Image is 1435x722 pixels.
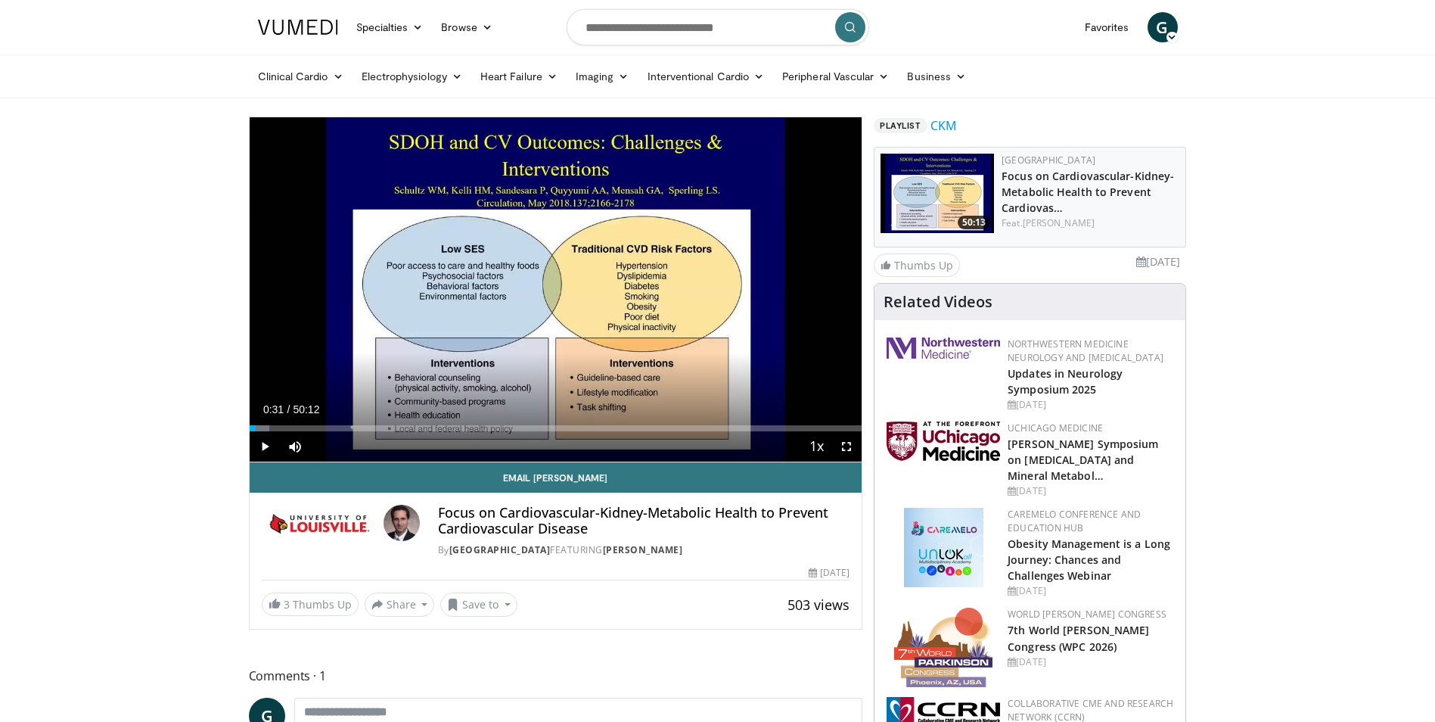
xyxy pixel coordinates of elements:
a: Focus on Cardiovascular-Kidney-Metabolic Health to Prevent Cardiovas… [1002,169,1174,215]
img: University of Louisville [262,505,377,541]
a: Email [PERSON_NAME] [250,462,862,493]
div: [DATE] [1008,655,1173,669]
button: Playback Rate [801,431,831,462]
a: [GEOGRAPHIC_DATA] [1002,154,1095,166]
div: By FEATURING [438,543,850,557]
img: 2a462fb6-9365-492a-ac79-3166a6f924d8.png.150x105_q85_autocrop_double_scale_upscale_version-0.2.jpg [887,338,1000,359]
a: 50:13 [881,154,994,233]
h4: Related Videos [884,293,992,311]
a: [GEOGRAPHIC_DATA] [449,543,551,556]
a: Obesity Management is a Long Journey: Chances and Challenges Webinar [1008,537,1170,583]
button: Share [365,593,435,617]
a: Favorites [1076,12,1138,42]
img: VuMedi Logo [258,20,338,35]
button: Play [250,431,280,462]
a: Imaging [567,61,638,92]
a: World [PERSON_NAME] Congress [1008,608,1166,621]
img: 69b51fd8-c0bb-48b8-840a-d16a1ef5f3c3.150x105_q85_crop-smart_upscale.jpg [881,154,994,233]
div: Progress Bar [250,425,862,431]
a: Electrophysiology [353,61,471,92]
h4: Focus on Cardiovascular-Kidney-Metabolic Health to Prevent Cardiovascular Disease [438,505,850,537]
a: Northwestern Medicine Neurology and [MEDICAL_DATA] [1008,338,1163,364]
img: 16fe1da8-a9a0-4f15-bd45-1dd1acf19c34.png.150x105_q85_autocrop_double_scale_upscale_version-0.2.png [894,608,992,687]
button: Mute [280,431,310,462]
a: UChicago Medicine [1008,422,1103,434]
img: Avatar [384,505,420,541]
button: Fullscreen [831,431,862,462]
div: [DATE] [809,566,850,580]
a: [PERSON_NAME] [1023,216,1095,229]
a: Heart Failure [471,61,567,92]
a: 7th World [PERSON_NAME] Congress (WPC 2026) [1008,623,1149,653]
a: CKM [930,117,956,135]
a: Thumbs Up [874,254,960,277]
a: [PERSON_NAME] [603,543,683,556]
div: [DATE] [1008,398,1173,412]
input: Search topics, interventions [567,9,869,45]
a: Specialties [347,12,433,42]
a: Interventional Cardio [638,61,774,92]
span: / [287,403,290,415]
div: Feat. [1002,216,1179,230]
div: [DATE] [1008,584,1173,598]
img: 45df64a9-a6de-482c-8a90-ada250f7980c.png.150x105_q85_autocrop_double_scale_upscale_version-0.2.jpg [904,508,983,587]
span: 3 [284,597,290,612]
span: 503 views [787,596,850,614]
a: Browse [432,12,502,42]
a: Updates in Neurology Symposium 2025 [1008,366,1123,397]
a: 3 Thumbs Up [262,593,359,616]
a: CaReMeLO Conference and Education Hub [1008,508,1141,534]
button: Save to [440,593,517,617]
span: 50:13 [958,216,990,229]
img: 5f87bdfb-7fdf-48f0-85f3-b6bcda6427bf.jpg.150x105_q85_autocrop_double_scale_upscale_version-0.2.jpg [887,422,1000,461]
a: Clinical Cardio [249,61,353,92]
div: [DATE] [1008,484,1173,498]
a: [PERSON_NAME] Symposium on [MEDICAL_DATA] and Mineral Metabol… [1008,437,1158,483]
a: Peripheral Vascular [773,61,898,92]
li: [DATE] [1136,254,1180,270]
span: Playlist [874,118,927,133]
span: 0:31 [263,403,284,415]
video-js: Video Player [250,117,862,462]
a: G [1148,12,1178,42]
a: Business [898,61,975,92]
span: Comments 1 [249,666,863,686]
span: 50:12 [293,403,319,415]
